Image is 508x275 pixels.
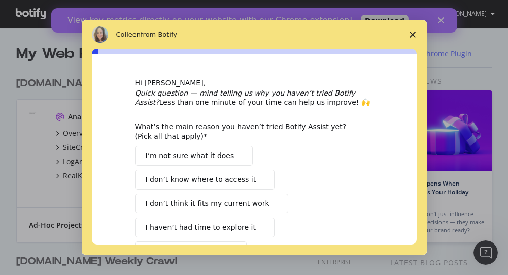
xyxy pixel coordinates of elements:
div: Close [387,9,397,15]
a: Download [310,7,357,19]
span: from Botify [141,30,177,38]
span: Colleen [116,30,141,38]
i: Quick question — mind telling us why you haven’t tried Botify Assist? [135,89,355,106]
div: What’s the main reason you haven’t tried Botify Assist yet? (Pick all that apply) [135,122,358,140]
button: I’m not sure what it does [135,146,253,166]
button: I don’t think it fits my current work [135,194,288,213]
div: Less than one minute of your time can help us improve! 🙌 [135,88,374,107]
button: I don’t know where to access it [135,170,275,190]
div: View key metrics directly on your website with our Chrome extension! [16,7,301,17]
span: I don’t know where to access it [146,174,256,185]
span: I’m not sure what it does [146,150,234,161]
span: Close survey [398,20,427,49]
span: I don’t think it fits my current work [146,198,269,209]
div: Hi [PERSON_NAME], [135,78,374,88]
span: I haven’t had time to explore it [146,222,256,233]
button: I didn’t notice it [135,241,247,261]
button: I haven’t had time to explore it [135,218,275,237]
img: Profile image for Colleen [92,26,108,43]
